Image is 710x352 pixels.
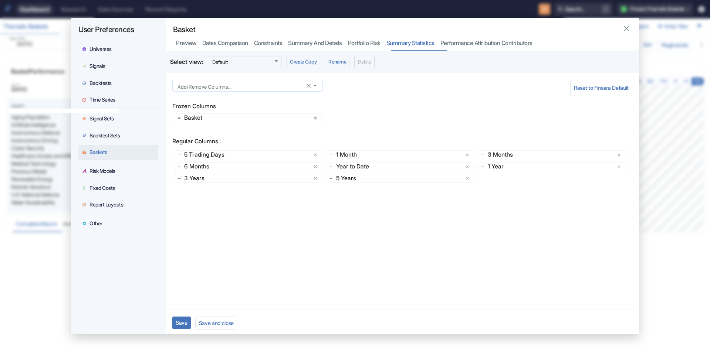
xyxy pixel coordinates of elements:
button: Open [311,81,320,90]
div: Portfolio Risk [348,40,381,47]
div: Dates Comparison [202,40,248,47]
p: 5 Trading Days [184,150,288,159]
button: Create Copy [286,56,320,68]
p: Regular Columns [172,137,632,146]
button: Clear [306,81,311,90]
p: 6 Months [184,162,288,171]
div: Preview [176,40,196,47]
button: delete [311,163,319,171]
div: Signal Sets [89,115,114,122]
p: Year to Date [336,162,440,171]
button: delete [463,163,471,171]
div: Default [208,56,282,68]
div: Report Layouts [89,201,123,208]
div: Backtest Sets [89,132,120,139]
div: Universes [89,46,112,52]
p: Basket [184,113,298,122]
p: 5 Years [336,174,440,183]
div: Constraints [254,40,283,47]
div: Performance Attribution Contributors [440,40,532,47]
button: delete [311,151,319,159]
button: freeze [312,114,319,122]
button: delete [615,151,623,159]
button: Rename [325,56,350,68]
h5: Basket [173,25,195,34]
button: delete [311,174,319,182]
div: Preferences tabs [78,41,158,233]
button: delete [463,174,471,182]
button: Save [172,317,191,329]
div: Risk Models [89,168,115,174]
div: Baskets [89,149,107,156]
h5: User Preferences [78,25,158,34]
div: Summary Statistics [386,40,435,47]
button: delete [463,151,471,159]
button: Reset to Finsera Default [570,80,632,96]
p: 1 Year [488,162,591,171]
div: Time Series [89,96,115,103]
p: Frozen Columns [172,102,632,111]
div: Signals [89,63,105,69]
button: Save and close [195,317,237,329]
div: Fixed Costs [89,185,115,191]
button: delete [615,163,623,171]
div: Other [89,220,102,227]
div: Summary and Details [288,40,342,47]
p: 1 Month [336,150,440,159]
p: 3 Years [184,174,288,183]
div: Select columns [8,109,119,113]
div: Backtests [89,80,112,86]
p: 3 Months [488,150,591,159]
p: Select view: [170,58,203,66]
